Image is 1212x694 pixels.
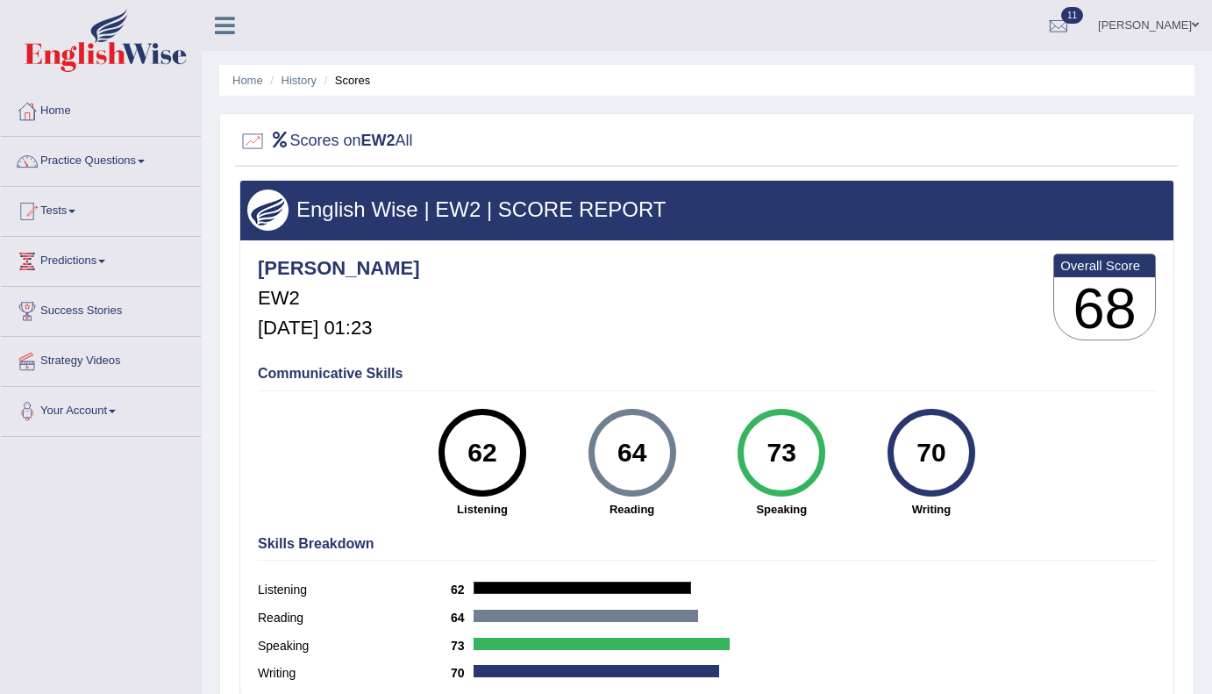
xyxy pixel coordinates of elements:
[566,501,698,518] strong: Reading
[866,501,998,518] strong: Writing
[258,637,451,655] label: Speaking
[258,536,1156,552] h4: Skills Breakdown
[247,198,1166,221] h3: English Wise | EW2 | SCORE REPORT
[1060,258,1149,273] b: Overall Score
[716,501,848,518] strong: Speaking
[750,416,814,490] div: 73
[1,87,201,131] a: Home
[258,288,420,309] h5: EW2
[320,72,371,89] li: Scores
[239,128,413,154] h2: Scores on All
[450,416,514,490] div: 62
[361,132,396,149] b: EW2
[258,318,420,339] h5: [DATE] 01:23
[1,337,201,381] a: Strategy Videos
[1,287,201,331] a: Success Stories
[282,74,317,87] a: History
[258,609,451,627] label: Reading
[451,666,474,680] b: 70
[258,664,451,683] label: Writing
[451,583,474,597] b: 62
[451,611,474,625] b: 64
[1061,7,1083,24] span: 11
[258,581,451,599] label: Listening
[247,190,289,231] img: wings.png
[417,501,549,518] strong: Listening
[899,416,963,490] div: 70
[451,639,474,653] b: 73
[1,187,201,231] a: Tests
[1,237,201,281] a: Predictions
[258,366,1156,382] h4: Communicative Skills
[600,416,664,490] div: 64
[1,387,201,431] a: Your Account
[258,258,420,279] h4: [PERSON_NAME]
[1054,277,1155,340] h3: 68
[1,137,201,181] a: Practice Questions
[232,74,263,87] a: Home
